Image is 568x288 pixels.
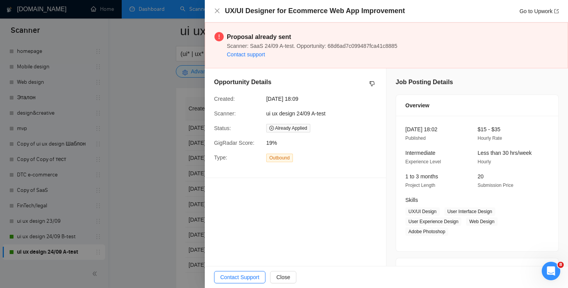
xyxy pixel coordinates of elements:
div: Client Details [405,258,549,279]
h4: UX/UI Designer for Ecommerce Web App Improvement [225,6,405,16]
span: GigRadar Score: [214,140,254,146]
span: exclamation-circle [214,32,224,41]
button: Добавить вложение [12,229,18,235]
span: Submission Price [478,183,514,188]
button: Средство выбора GIF-файла [37,229,43,235]
div: а сколько нужно бидов чтоб увидеть эффект? чтоб это было статистически значимо после изменений в ... [28,39,148,79]
h1: Nazar [37,4,55,10]
span: 1 to 3 months [405,173,438,180]
span: Overview [405,101,429,110]
span: close [214,8,220,14]
img: Profile image for Nazar [22,4,34,17]
span: Skills [405,197,418,203]
div: Nazar говорит… [6,85,148,274]
h5: Opportunity Details [214,78,271,87]
button: Contact Support [214,271,265,283]
button: Start recording [49,229,55,235]
div: а сколько нужно бидов чтоб увидеть эффект? чтоб это было статистически значимо после изменений в ... [34,44,142,74]
span: Close [276,273,290,281]
a: Contact support [227,51,265,58]
span: Type: [214,154,227,161]
div: yuriy.a.goncharov@gmail.com говорит… [6,22,148,40]
div: По опыту, чтобы увидеть эффект после изменений в кавере и в А/Б-тестах, нужно 15–20 бидов на кажд... [12,90,121,158]
span: Published [405,136,426,141]
span: Created: [214,96,235,102]
button: Главная [121,3,136,18]
span: UX/UI Design [405,207,440,216]
p: Активен [37,10,60,17]
span: Intermediate [405,150,435,156]
span: Status: [214,125,231,131]
span: ui ux design 24/09 A-test [266,110,325,117]
span: 19% [266,139,382,147]
span: Already Applied [266,124,310,132]
button: Close [270,271,296,283]
a: Go to Upworkexport [519,8,559,14]
button: Средство выбора эмодзи [24,229,31,235]
button: dislike [367,79,377,88]
span: export [554,9,559,14]
div: Закрыть [136,3,150,17]
span: $15 - $35 [478,126,500,132]
span: [DATE] 18:02 [405,126,437,132]
span: Scanner: SaaS 24/09 A-test. Opportunity: 68d6ad7c099487fca41c8885 [227,43,397,49]
button: Отправить сообщение… [133,226,145,238]
span: Adobe Photoshop [405,227,448,236]
button: Close [214,8,220,14]
span: Hourly Rate [478,136,502,141]
span: Less than 30 hrs/week [478,150,532,156]
span: Outbound [266,154,293,162]
span: close-circle [269,126,274,130]
span: Contact Support [220,273,259,281]
div: yuriy.a.goncharov@gmail.com говорит… [6,39,148,85]
div: Что касается нулевых views за сегодня - иногда это нормально. Проверьте, пожалуйста: совпадают ли... [12,158,121,234]
iframe: Intercom live chat [542,262,560,280]
h5: Job Posting Details [396,78,453,87]
span: 8 [558,262,564,268]
button: go back [5,3,20,18]
span: User Experience Design [405,217,461,226]
textarea: Ваше сообщение... [7,213,148,226]
span: Web Design [466,217,497,226]
div: ок, спасибо [109,27,142,34]
span: Scanner: [214,110,236,117]
span: dislike [369,81,375,87]
span: Experience Level [405,159,441,164]
span: Hourly [478,159,491,164]
span: Project Length [405,183,435,188]
span: 20 [478,173,484,180]
div: ок, спасибо [103,22,148,39]
div: По опыту, чтобы увидеть эффект после изменений в кавере и в А/Б-тестах, нужно 15–20 бидов на кажд... [6,85,127,268]
strong: Proposal already sent [227,34,291,40]
span: [DATE] 18:09 [266,95,382,103]
span: User Interface Design [444,207,495,216]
